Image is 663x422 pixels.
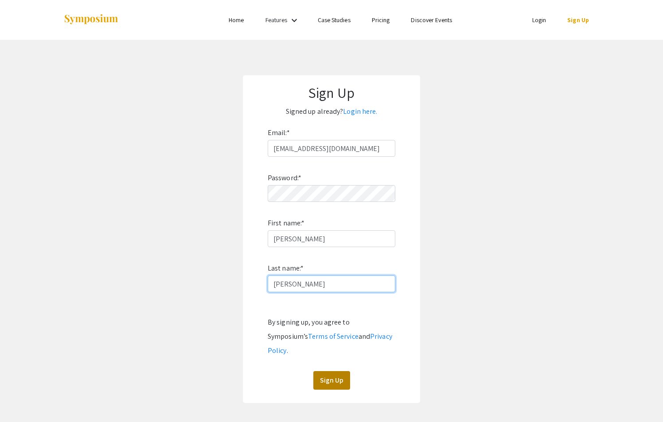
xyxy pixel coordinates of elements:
[308,332,359,341] a: Terms of Service
[268,261,304,275] label: Last name:
[268,315,395,358] div: By signing up, you agree to Symposium’s and .
[268,171,301,185] label: Password:
[252,105,411,119] p: Signed up already?
[567,16,589,24] a: Sign Up
[63,14,119,26] img: Symposium by ForagerOne
[7,382,38,415] iframe: Chat
[318,16,351,24] a: Case Studies
[268,332,392,355] a: Privacy Policy
[372,16,390,24] a: Pricing
[265,16,288,24] a: Features
[252,84,411,101] h1: Sign Up
[313,371,350,390] button: Sign Up
[343,107,377,116] a: Login here.
[229,16,244,24] a: Home
[289,15,300,26] mat-icon: Expand Features list
[268,126,290,140] label: Email:
[411,16,452,24] a: Discover Events
[268,216,304,230] label: First name:
[532,16,546,24] a: Login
